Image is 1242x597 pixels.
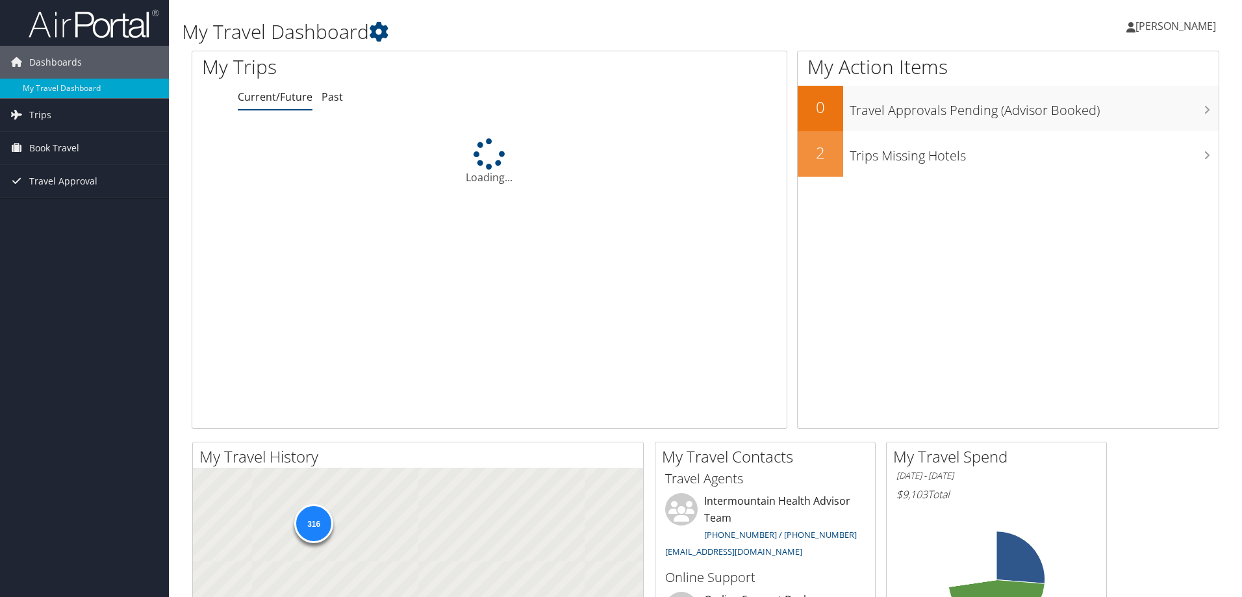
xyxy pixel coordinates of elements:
[182,18,880,45] h1: My Travel Dashboard
[238,90,312,104] a: Current/Future
[192,138,787,185] div: Loading...
[29,165,97,197] span: Travel Approval
[29,132,79,164] span: Book Travel
[704,529,857,540] a: [PHONE_NUMBER] / [PHONE_NUMBER]
[798,142,843,164] h2: 2
[798,131,1219,177] a: 2Trips Missing Hotels
[893,446,1106,468] h2: My Travel Spend
[798,96,843,118] h2: 0
[850,140,1219,165] h3: Trips Missing Hotels
[896,470,1096,482] h6: [DATE] - [DATE]
[1135,19,1216,33] span: [PERSON_NAME]
[294,504,333,543] div: 316
[659,493,872,563] li: Intermountain Health Advisor Team
[29,99,51,131] span: Trips
[199,446,643,468] h2: My Travel History
[202,53,529,81] h1: My Trips
[665,546,802,557] a: [EMAIL_ADDRESS][DOMAIN_NAME]
[662,446,875,468] h2: My Travel Contacts
[1126,6,1229,45] a: [PERSON_NAME]
[29,46,82,79] span: Dashboards
[322,90,343,104] a: Past
[896,487,1096,502] h6: Total
[665,470,865,488] h3: Travel Agents
[896,487,928,502] span: $9,103
[29,8,158,39] img: airportal-logo.png
[665,568,865,587] h3: Online Support
[798,53,1219,81] h1: My Action Items
[850,95,1219,120] h3: Travel Approvals Pending (Advisor Booked)
[798,86,1219,131] a: 0Travel Approvals Pending (Advisor Booked)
